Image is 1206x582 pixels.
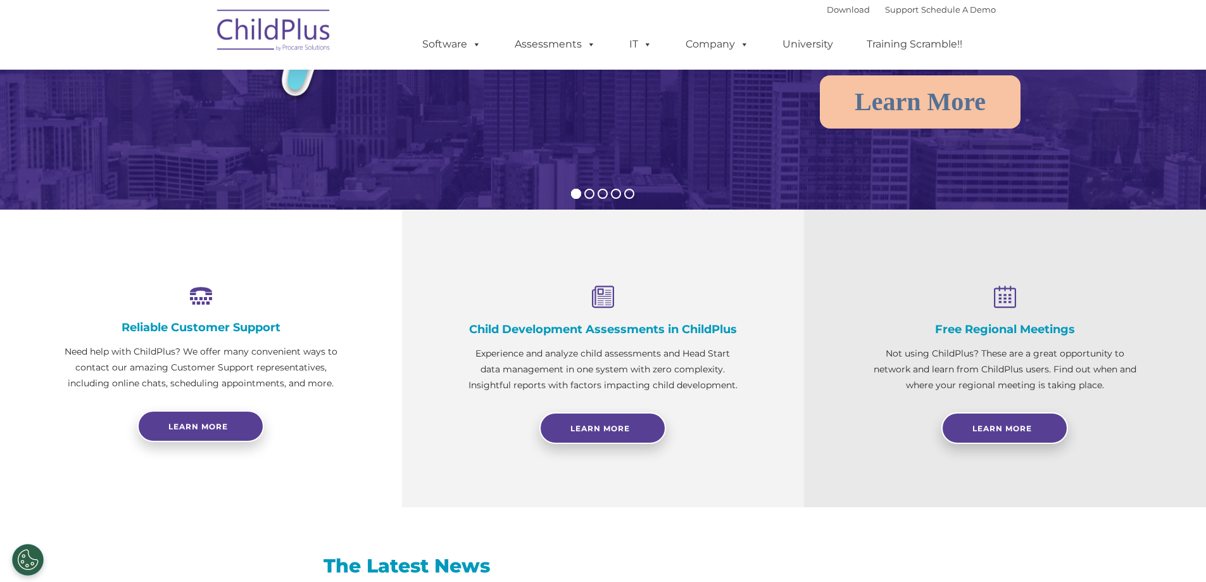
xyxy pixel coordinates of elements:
[137,410,264,442] a: Learn more
[867,322,1143,336] h4: Free Regional Meetings
[1143,521,1206,582] iframe: Chat Widget
[827,4,870,15] a: Download
[673,32,762,57] a: Company
[465,322,741,336] h4: Child Development Assessments in ChildPlus
[867,346,1143,393] p: Not using ChildPlus? These are a great opportunity to network and learn from ChildPlus users. Fin...
[885,4,919,15] a: Support
[12,544,44,576] button: Cookies Settings
[617,32,665,57] a: IT
[570,424,630,433] span: Learn More
[63,344,339,391] p: Need help with ChildPlus? We offer many convenient ways to contact our amazing Customer Support r...
[465,346,741,393] p: Experience and analyze child assessments and Head Start data management in one system with zero c...
[921,4,996,15] a: Schedule A Demo
[820,75,1021,129] a: Learn More
[211,1,337,64] img: ChildPlus by Procare Solutions
[502,32,608,57] a: Assessments
[410,32,494,57] a: Software
[539,412,666,444] a: Learn More
[63,320,339,334] h4: Reliable Customer Support
[231,554,582,579] h3: The Latest News
[972,424,1032,433] span: Learn More
[827,4,996,15] font: |
[168,422,228,431] span: Learn more
[941,412,1068,444] a: Learn More
[770,32,846,57] a: University
[854,32,975,57] a: Training Scramble!!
